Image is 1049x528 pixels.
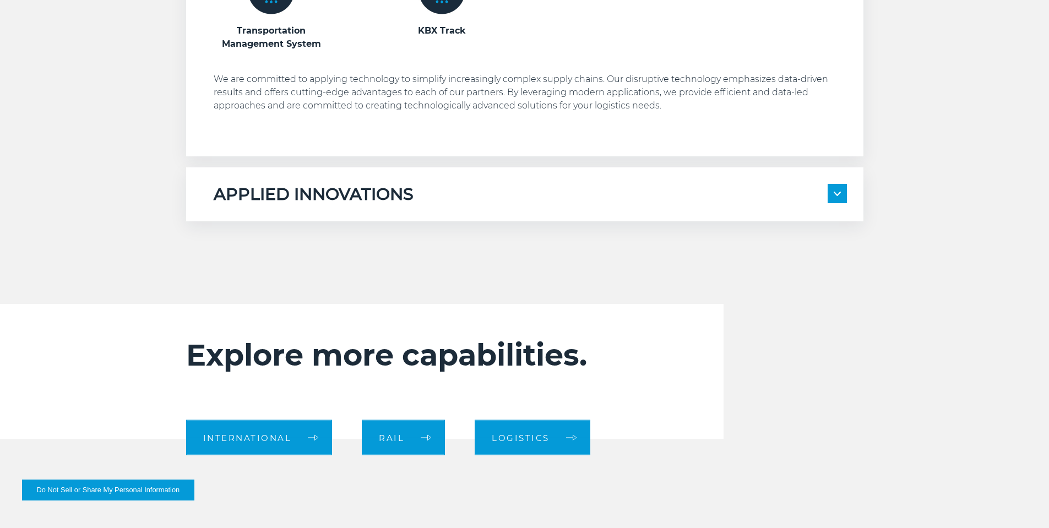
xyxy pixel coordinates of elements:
iframe: Chat Widget [994,475,1049,528]
h2: Explore more capabilities. [186,337,658,373]
p: We are committed to applying technology to simplify increasingly complex supply chains. Our disru... [214,73,847,112]
span: Rail [379,433,404,442]
span: Logistics [492,433,550,442]
h5: APPLIED INNOVATIONS [214,184,414,205]
h3: Transportation Management System [214,24,329,51]
a: Rail arrow arrow [362,420,445,455]
img: arrow [834,192,841,196]
a: Logistics arrow arrow [475,420,590,455]
span: International [203,433,292,442]
a: International arrow arrow [186,420,333,455]
h3: KBX Track [384,24,500,37]
button: Do Not Sell or Share My Personal Information [22,480,194,500]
